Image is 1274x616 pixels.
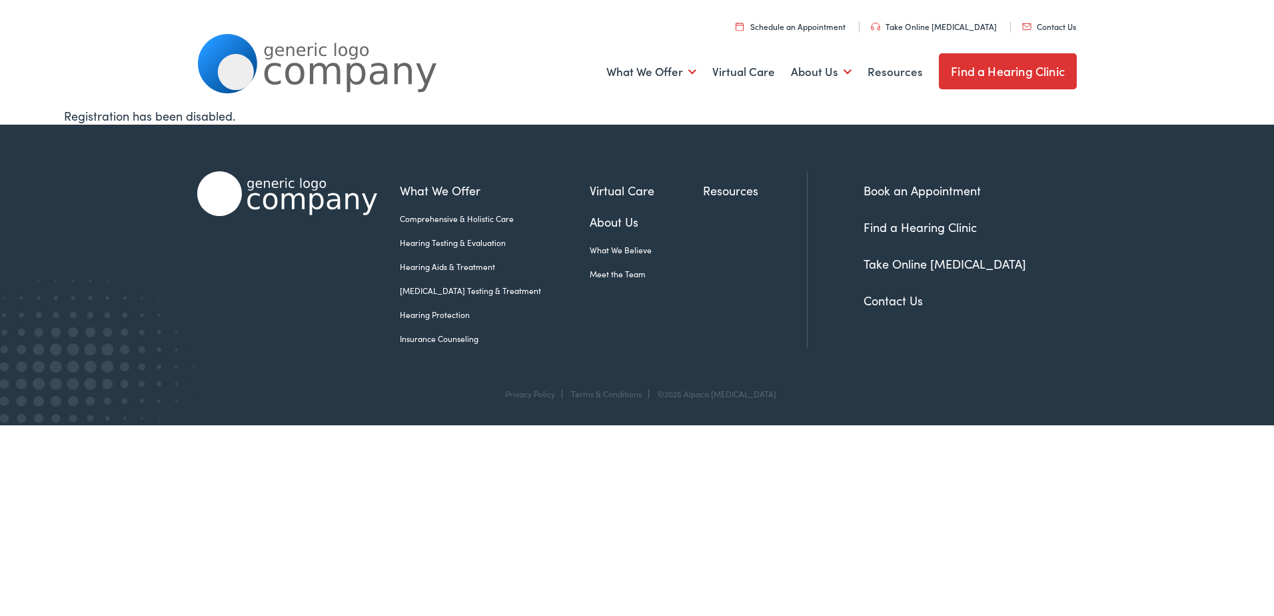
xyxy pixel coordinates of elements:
a: Hearing Testing & Evaluation [400,237,590,249]
a: Virtual Care [712,47,775,97]
a: Find a Hearing Clinic [939,53,1077,89]
a: Resources [868,47,923,97]
a: Terms & Conditions [571,388,642,399]
a: [MEDICAL_DATA] Testing & Treatment [400,285,590,297]
div: Registration has been disabled. [64,107,1211,125]
img: utility icon [871,23,880,31]
a: About Us [590,213,703,231]
a: What We Believe [590,244,703,256]
a: About Us [791,47,852,97]
a: What We Offer [606,47,696,97]
a: Resources [703,181,807,199]
img: utility icon [736,22,744,31]
img: utility icon [1022,23,1031,30]
a: Insurance Counseling [400,333,590,345]
a: Meet the Team [590,268,703,280]
a: Schedule an Appointment [736,21,846,32]
img: Alpaca Audiology [197,171,377,216]
a: Find a Hearing Clinic [864,219,977,235]
a: Privacy Policy [505,388,555,399]
a: Book an Appointment [864,182,981,199]
a: What We Offer [400,181,590,199]
a: Hearing Protection [400,309,590,321]
a: Hearing Aids & Treatment [400,261,590,273]
a: Contact Us [1022,21,1076,32]
div: ©2025 Alpaca [MEDICAL_DATA] [651,389,776,399]
a: Contact Us [864,292,923,309]
a: Take Online [MEDICAL_DATA] [871,21,997,32]
a: Comprehensive & Holistic Care [400,213,590,225]
a: Virtual Care [590,181,703,199]
a: Take Online [MEDICAL_DATA] [864,255,1026,272]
